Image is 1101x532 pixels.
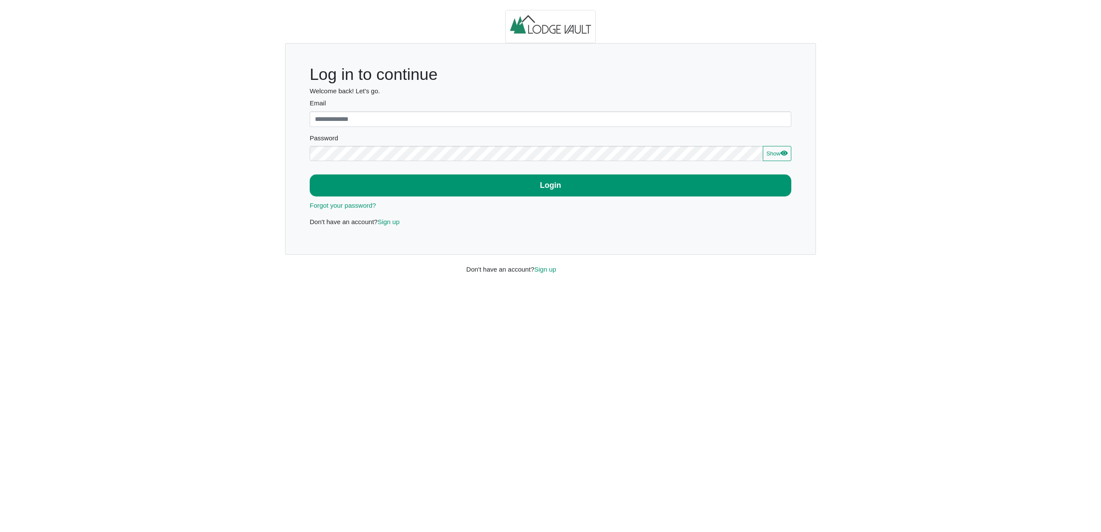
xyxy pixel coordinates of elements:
label: Email [310,98,791,108]
a: Forgot your password? [310,202,376,209]
img: logo.2b93711c.jpg [505,10,596,44]
div: Don't have an account? [460,255,641,274]
h6: Welcome back! Let's go. [310,87,791,95]
button: Showeye fill [763,146,791,161]
b: Login [540,181,561,190]
legend: Password [310,133,791,146]
a: Sign up [378,218,400,225]
button: Login [310,174,791,196]
a: Sign up [534,266,556,273]
svg: eye fill [781,149,787,156]
p: Don't have an account? [310,217,791,227]
h1: Log in to continue [310,65,791,84]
